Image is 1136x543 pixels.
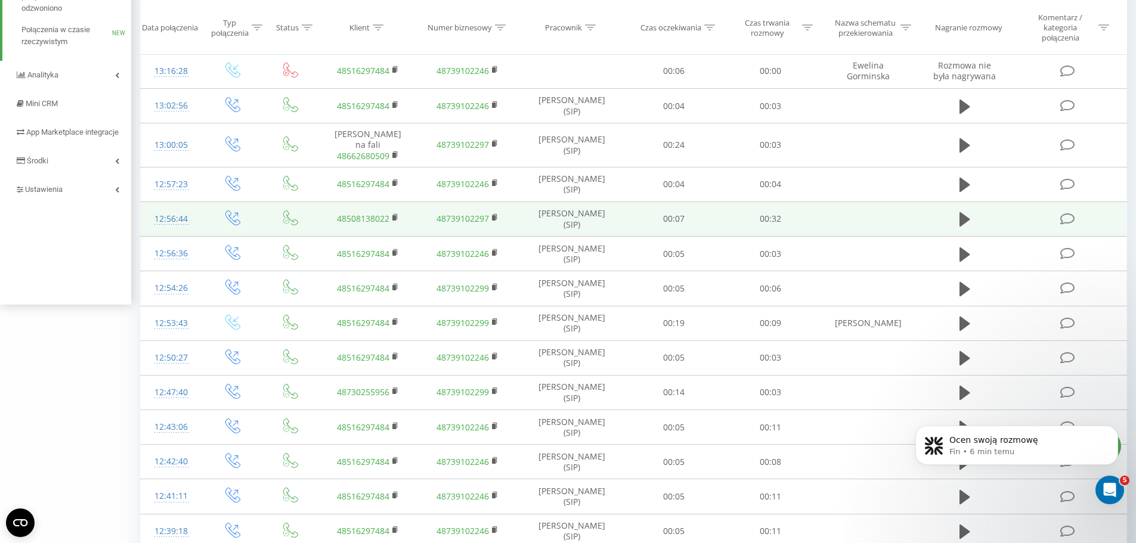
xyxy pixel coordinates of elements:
[6,508,35,537] button: Open CMP widget
[834,17,897,38] div: Nazwa schematu przekierowania
[518,123,626,167] td: [PERSON_NAME] (SIP)
[722,54,818,88] td: 00:00
[153,312,190,335] div: 12:53:43
[27,156,48,165] span: Środki
[626,271,722,306] td: 00:05
[437,456,489,467] a: 48739102246
[437,139,489,150] a: 48739102297
[818,54,918,88] td: Ewelina Gorminska
[897,401,1136,511] iframe: Intercom notifications wiadomość
[626,237,722,271] td: 00:05
[437,317,489,328] a: 48739102299
[153,415,190,439] div: 12:43:06
[153,207,190,231] div: 12:56:44
[518,340,626,375] td: [PERSON_NAME] (SIP)
[142,23,198,33] div: Data połączenia
[626,479,722,514] td: 00:05
[337,317,389,328] a: 48516297484
[437,213,489,224] a: 48739102297
[26,128,119,136] span: App Marketplace integracje
[337,283,389,294] a: 48516297484
[722,123,818,167] td: 00:03
[722,340,818,375] td: 00:03
[153,242,190,265] div: 12:56:36
[437,491,489,502] a: 48739102246
[1120,476,1129,485] span: 5
[318,123,418,167] td: [PERSON_NAME] na fali
[25,185,63,194] span: Ustawienia
[276,23,299,33] div: Status
[437,178,489,190] a: 48739102246
[337,525,389,536] a: 48516297484
[437,100,489,111] a: 48739102246
[626,375,722,409] td: 00:14
[626,340,722,375] td: 00:05
[626,123,722,167] td: 00:24
[337,178,389,190] a: 48516297484
[26,99,58,108] span: Mini CRM
[437,65,489,76] a: 48739102246
[626,89,722,123] td: 00:04
[153,450,190,473] div: 12:42:40
[722,445,818,479] td: 00:08
[518,410,626,445] td: [PERSON_NAME] (SIP)
[722,167,818,201] td: 00:04
[437,421,489,433] a: 48739102246
[518,167,626,201] td: [PERSON_NAME] (SIP)
[626,167,722,201] td: 00:04
[337,150,389,162] a: 48662680509
[722,479,818,514] td: 00:11
[735,17,799,38] div: Czas trwania rozmowy
[1095,476,1124,504] iframe: Intercom live chat
[337,213,389,224] a: 48508138022
[337,248,389,259] a: 48516297484
[337,491,389,502] a: 48516297484
[626,201,722,236] td: 00:07
[337,65,389,76] a: 48516297484
[545,23,582,33] div: Pracownik
[722,306,818,340] td: 00:09
[21,24,112,48] span: Połączenia w czasie rzeczywistym
[518,237,626,271] td: [PERSON_NAME] (SIP)
[933,60,996,82] span: Rozmowa nie była nagrywana
[153,277,190,300] div: 12:54:26
[349,23,370,33] div: Klient
[153,60,190,83] div: 13:16:28
[153,94,190,117] div: 13:02:56
[626,445,722,479] td: 00:05
[722,201,818,236] td: 00:32
[626,306,722,340] td: 00:19
[722,237,818,271] td: 00:03
[722,410,818,445] td: 00:11
[437,283,489,294] a: 48739102299
[640,23,701,33] div: Czas oczekiwania
[518,445,626,479] td: [PERSON_NAME] (SIP)
[935,23,1002,33] div: Nagranie rozmowy
[21,19,131,52] a: Połączenia w czasie rzeczywistymNEW
[153,134,190,157] div: 13:00:05
[153,381,190,404] div: 12:47:40
[1026,13,1095,43] div: Komentarz / kategoria połączenia
[428,23,492,33] div: Numer biznesowy
[626,410,722,445] td: 00:05
[722,271,818,306] td: 00:06
[27,70,58,79] span: Analityka
[518,375,626,409] td: [PERSON_NAME] (SIP)
[153,346,190,370] div: 12:50:27
[337,421,389,433] a: 48516297484
[437,525,489,536] a: 48739102246
[437,248,489,259] a: 48739102246
[437,386,489,398] a: 48739102299
[153,520,190,543] div: 12:39:18
[153,173,190,196] div: 12:57:23
[211,17,249,38] div: Typ połączenia
[337,100,389,111] a: 48516297484
[722,89,818,123] td: 00:03
[337,456,389,467] a: 48516297484
[518,479,626,514] td: [PERSON_NAME] (SIP)
[518,271,626,306] td: [PERSON_NAME] (SIP)
[153,485,190,508] div: 12:41:11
